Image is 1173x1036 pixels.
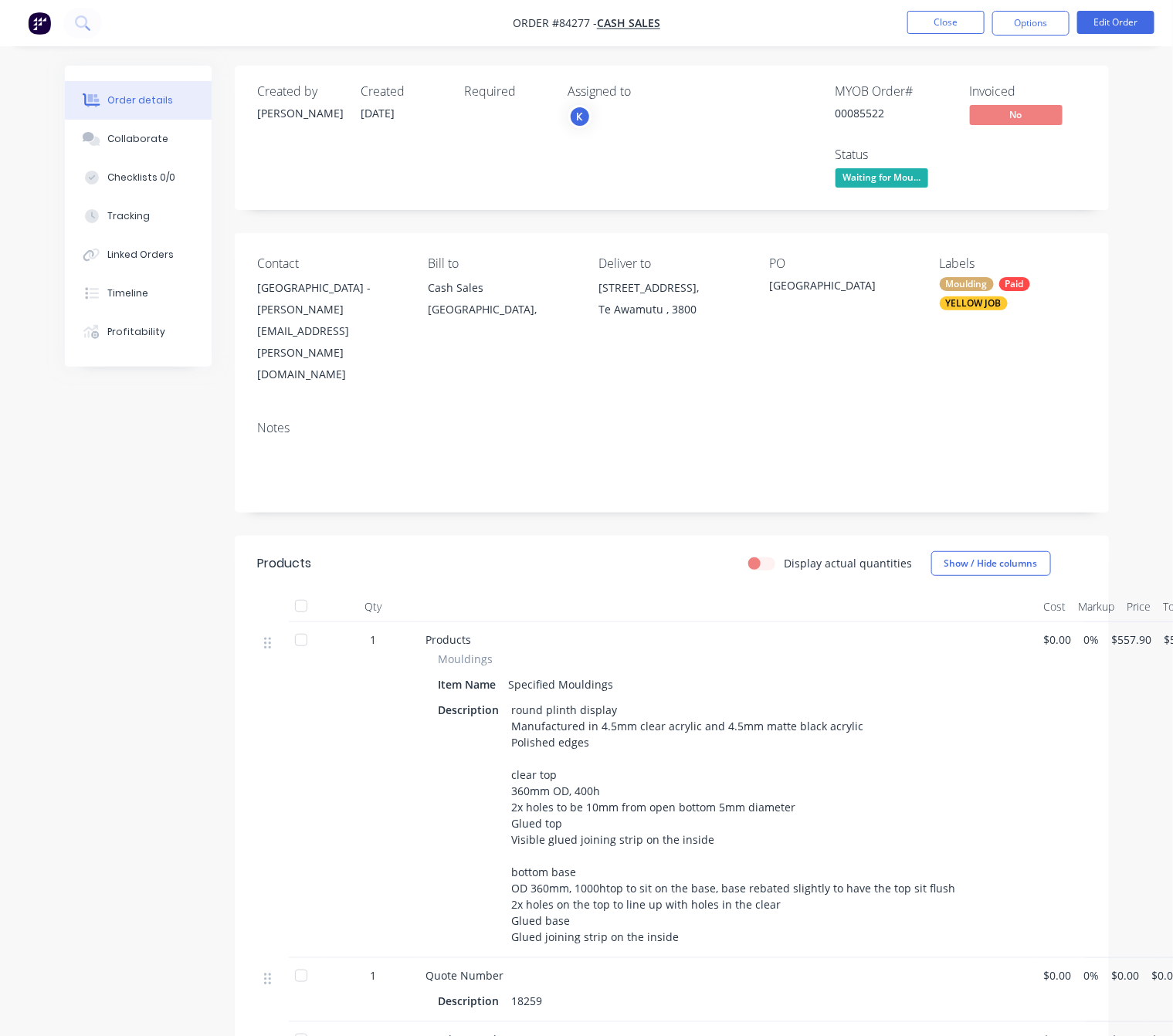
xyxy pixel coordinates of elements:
div: Invoiced [970,84,1086,99]
button: Order details [65,81,212,120]
div: Markup [1073,591,1121,622]
div: Bill to [428,256,574,271]
span: Mouldings [439,651,493,667]
button: Show / Hide columns [931,551,1051,576]
div: Products [258,554,312,573]
div: [PERSON_NAME] [258,105,343,121]
div: [STREET_ADDRESS],Te Awamutu , 3800 [598,277,744,327]
a: Cash Sales [597,16,660,31]
div: [GEOGRAPHIC_DATA], [428,299,574,320]
span: 0% [1084,631,1100,648]
div: Required [465,84,550,99]
div: Labels [940,256,1086,271]
div: Order details [107,93,173,107]
div: Description [439,699,506,721]
span: 1 [371,631,377,648]
span: 0% [1084,967,1100,984]
button: Tracking [65,197,212,235]
label: Display actual quantities [785,555,913,571]
button: Linked Orders [65,235,212,274]
div: Checklists 0/0 [107,171,175,185]
div: Description [439,990,506,1012]
button: Collaborate [65,120,212,158]
button: K [568,105,592,128]
span: $0.00 [1044,631,1072,648]
div: [GEOGRAPHIC_DATA] [769,277,915,299]
div: Status [836,147,951,162]
div: [GEOGRAPHIC_DATA] - [PERSON_NAME] [258,277,404,320]
img: Factory [28,12,51,35]
span: No [970,105,1063,124]
div: Linked Orders [107,248,174,262]
div: YELLOW JOB [940,296,1008,310]
div: Te Awamutu , 3800 [598,299,744,320]
span: Order #84277 - [513,16,597,31]
div: Deliver to [598,256,744,271]
span: Products [426,632,472,647]
div: Created by [258,84,343,99]
div: Collaborate [107,132,168,146]
div: Qty [327,591,420,622]
div: Item Name [439,673,503,696]
span: $557.90 [1112,631,1152,648]
div: Cash Sales[GEOGRAPHIC_DATA], [428,277,574,327]
div: Tracking [107,209,150,223]
div: [EMAIL_ADDRESS][PERSON_NAME][DOMAIN_NAME] [258,320,404,385]
button: Profitability [65,313,212,351]
div: Cash Sales [428,277,574,299]
span: Quote Number [426,968,504,983]
div: [GEOGRAPHIC_DATA] - [PERSON_NAME][EMAIL_ADDRESS][PERSON_NAME][DOMAIN_NAME] [258,277,404,385]
div: Notes [258,421,1086,435]
div: Timeline [107,286,148,300]
button: Options [992,11,1070,36]
div: Contact [258,256,404,271]
div: Paid [999,277,1030,291]
div: round plinth display Manufactured in 4.5mm clear acrylic and 4.5mm matte black acrylic Polished e... [506,699,962,948]
div: [STREET_ADDRESS], [598,277,744,299]
div: Created [361,84,446,99]
div: PO [769,256,915,271]
button: Waiting for Mou... [836,168,928,191]
div: Specified Mouldings [503,673,620,696]
div: Moulding [940,277,994,291]
div: Profitability [107,325,165,339]
div: Cost [1038,591,1073,622]
div: 18259 [506,990,549,1012]
div: Assigned to [568,84,723,99]
button: Close [907,11,985,34]
span: 1 [371,967,377,984]
button: Checklists 0/0 [65,158,212,197]
button: Edit Order [1077,11,1154,34]
span: $0.00 [1044,967,1072,984]
div: Price [1121,591,1158,622]
div: MYOB Order # [836,84,951,99]
span: Waiting for Mou... [836,168,928,188]
button: Timeline [65,274,212,313]
div: 00085522 [836,105,951,121]
span: [DATE] [361,106,395,120]
span: $0.00 [1112,967,1140,984]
